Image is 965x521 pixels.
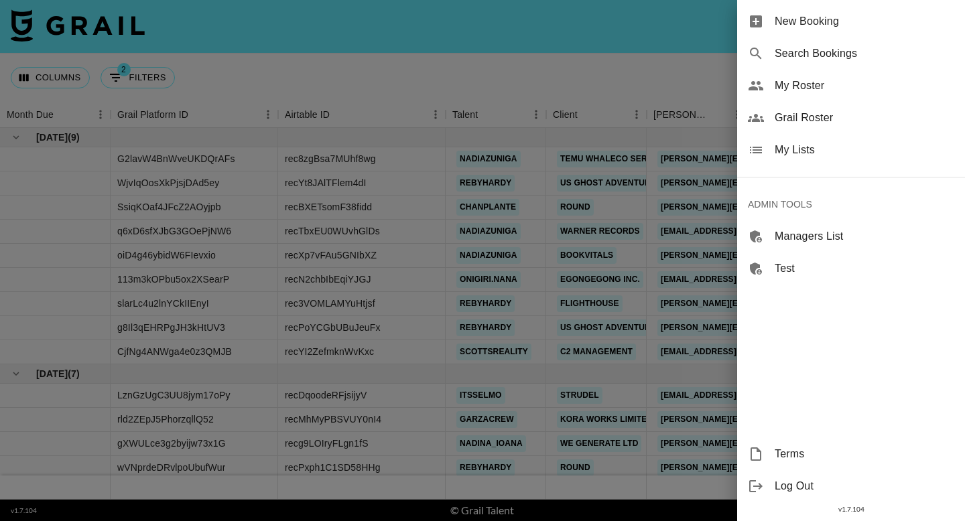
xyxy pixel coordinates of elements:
span: Terms [775,446,954,462]
span: Search Bookings [775,46,954,62]
div: Log Out [737,470,965,502]
div: Test [737,252,965,285]
div: v 1.7.104 [737,502,965,516]
span: My Lists [775,142,954,158]
span: Log Out [775,478,954,494]
span: Test [775,260,954,277]
div: ADMIN TOOLS [737,188,965,220]
span: Managers List [775,228,954,244]
span: My Roster [775,78,954,94]
div: My Lists [737,134,965,166]
span: Grail Roster [775,110,954,126]
div: Grail Roster [737,102,965,134]
div: Managers List [737,220,965,252]
div: My Roster [737,70,965,102]
div: Search Bookings [737,38,965,70]
div: New Booking [737,5,965,38]
span: New Booking [775,13,954,29]
div: Terms [737,438,965,470]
